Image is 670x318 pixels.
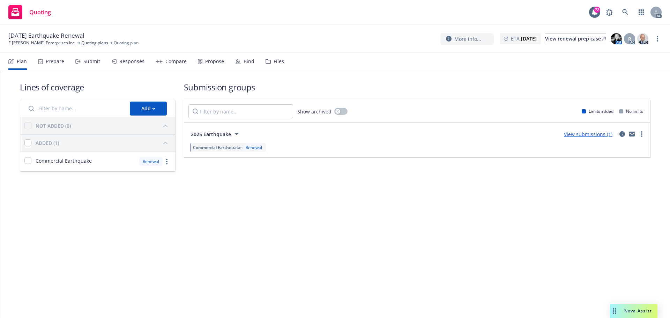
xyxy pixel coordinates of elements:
[8,40,76,46] a: E [PERSON_NAME] Enterprises Inc.
[297,108,332,115] span: Show archived
[46,59,64,64] div: Prepare
[141,102,155,115] div: Add
[610,304,619,318] div: Drag to move
[36,120,171,131] button: NOT ADDED (0)
[618,5,632,19] a: Search
[521,35,537,42] strong: [DATE]
[114,40,139,46] span: Quoting plan
[83,59,100,64] div: Submit
[205,59,224,64] div: Propose
[36,137,171,148] button: ADDED (1)
[653,35,662,43] a: more
[29,9,51,15] span: Quoting
[638,130,646,138] a: more
[244,145,263,150] div: Renewal
[188,104,293,118] input: Filter by name...
[628,35,631,43] span: R
[454,35,481,43] span: More info...
[624,308,652,314] span: Nova Assist
[611,33,622,44] img: photo
[119,59,144,64] div: Responses
[184,81,650,93] h1: Submission groups
[619,108,643,114] div: No limits
[274,59,284,64] div: Files
[165,59,187,64] div: Compare
[634,5,648,19] a: Switch app
[637,33,648,44] img: photo
[6,2,54,22] a: Quoting
[191,131,231,138] span: 2025 Earthquake
[511,35,537,42] span: ETA :
[17,59,27,64] div: Plan
[618,130,626,138] a: circleInformation
[36,139,59,147] div: ADDED (1)
[20,81,176,93] h1: Lines of coverage
[193,145,241,150] span: Commercial Earthquake
[36,122,71,130] div: NOT ADDED (0)
[188,127,243,141] button: 2025 Earthquake
[163,157,171,166] a: more
[36,157,92,164] span: Commercial Earthquake
[545,34,606,44] div: View renewal prep case
[130,102,167,116] button: Add
[594,7,600,13] div: 72
[81,40,108,46] a: Quoting plans
[244,59,254,64] div: Bind
[545,33,606,44] a: View renewal prep case
[602,5,616,19] a: Report a Bug
[24,102,126,116] input: Filter by name...
[139,157,163,166] div: Renewal
[440,33,494,45] button: More info...
[564,131,612,138] a: View submissions (1)
[628,130,636,138] a: mail
[610,304,657,318] button: Nova Assist
[8,31,84,40] span: [DATE] Earthquake Renewal
[582,108,613,114] div: Limits added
